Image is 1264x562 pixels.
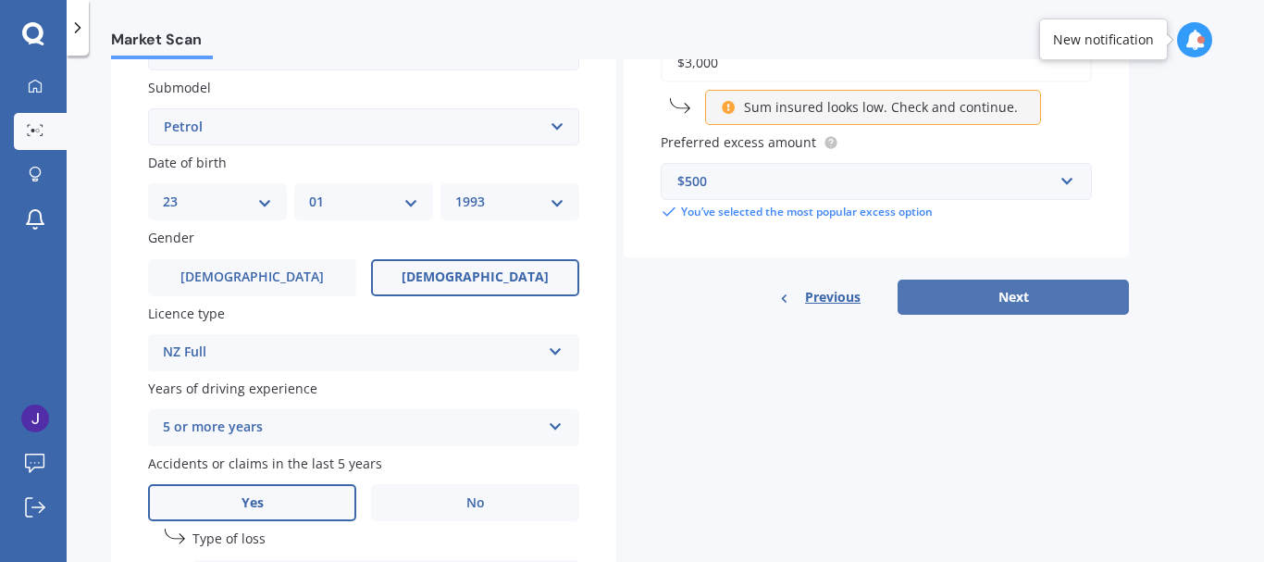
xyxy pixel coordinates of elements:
button: Next [898,280,1129,315]
span: Date of birth [148,154,227,171]
span: Type of loss [192,531,266,548]
span: Previous [805,283,861,311]
div: 5 or more years [163,417,540,439]
span: [DEMOGRAPHIC_DATA] [402,269,549,285]
div: $500 [677,171,1053,192]
div: You’ve selected the most popular excess option [661,204,1092,220]
span: Market Scan [111,31,213,56]
span: Accidents or claims in the last 5 years [148,455,382,472]
img: ACg8ocIU195klHcobZMWk1sltdM3mefSzBcBGC-eoFJwatPkNJlrqA=s96-c [21,405,49,432]
span: Gender [148,230,194,247]
input: Enter amount [661,44,1092,82]
span: Years of driving experience [148,380,317,397]
span: Submodel [148,79,211,96]
span: No [466,495,485,511]
span: Licence type [148,305,225,322]
span: Preferred excess amount [661,133,816,151]
span: Yes [242,495,264,511]
p: Sum insured looks low. Check and continue. [744,98,1018,117]
span: [DEMOGRAPHIC_DATA] [180,269,324,285]
div: New notification [1053,31,1154,49]
div: NZ Full [163,342,540,364]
